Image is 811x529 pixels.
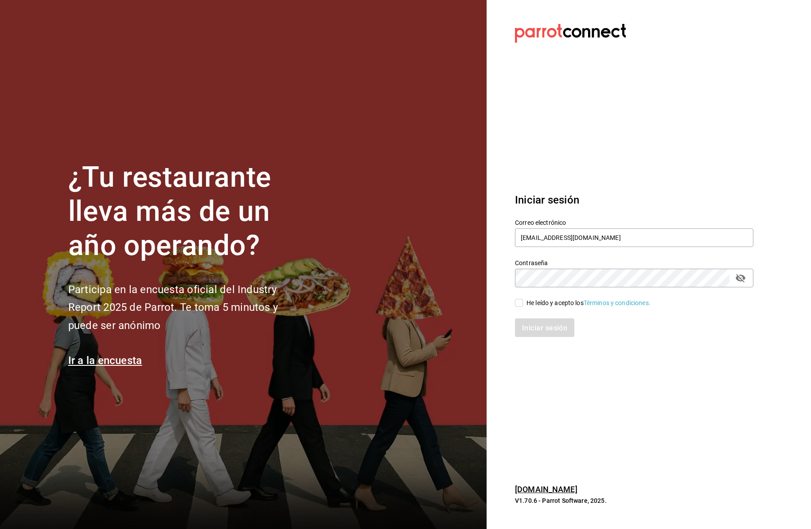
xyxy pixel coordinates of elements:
font: He leído y acepto los [526,299,584,306]
a: Términos y condiciones. [584,299,651,306]
font: Iniciar sesión [515,194,579,206]
a: Ir a la encuesta [68,354,142,367]
font: Participa en la encuesta oficial del Industry Report 2025 de Parrot. Te toma 5 minutos y puede se... [68,283,278,332]
a: [DOMAIN_NAME] [515,485,577,494]
font: V1.70.6 - Parrot Software, 2025. [515,497,607,504]
button: campo de contraseña [733,270,748,286]
font: ¿Tu restaurante lleva más de un año operando? [68,161,271,262]
font: Correo electrónico [515,219,566,226]
input: Ingresa tu correo electrónico [515,228,753,247]
font: Contraseña [515,259,548,266]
